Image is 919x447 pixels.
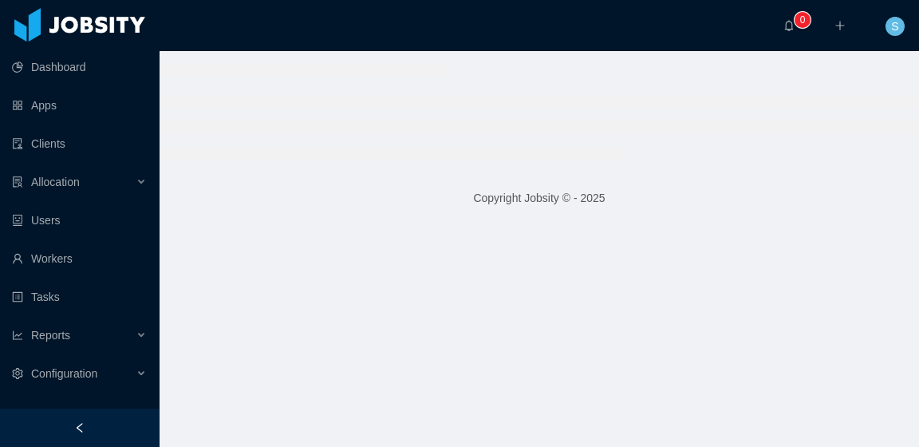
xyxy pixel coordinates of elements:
a: icon: appstoreApps [12,89,147,121]
a: icon: pie-chartDashboard [12,51,147,83]
span: S [891,17,898,36]
span: Configuration [31,367,97,380]
i: icon: plus [834,20,846,31]
i: icon: setting [12,368,23,379]
a: icon: auditClients [12,128,147,160]
a: icon: profileTasks [12,281,147,313]
footer: Copyright Jobsity © - 2025 [160,171,919,226]
span: Allocation [31,176,80,188]
sup: 0 [795,12,811,28]
span: Reports [31,329,70,342]
i: icon: line-chart [12,330,23,341]
i: icon: bell [783,20,795,31]
a: icon: userWorkers [12,243,147,275]
i: icon: solution [12,176,23,188]
a: icon: robotUsers [12,204,147,236]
